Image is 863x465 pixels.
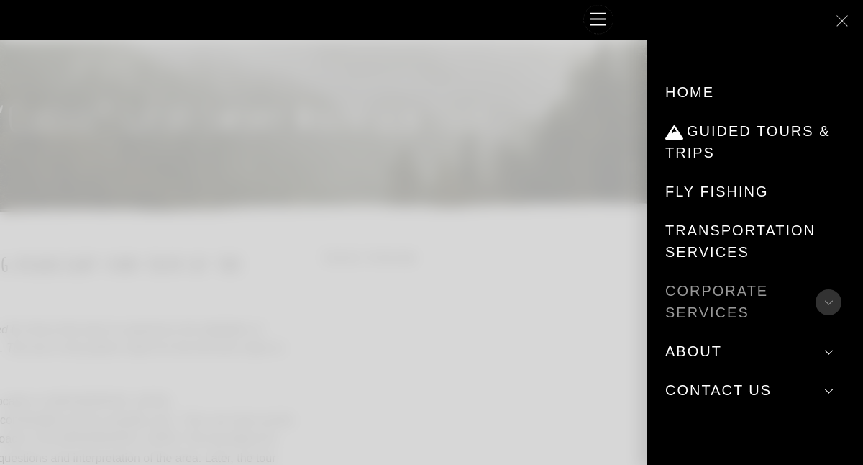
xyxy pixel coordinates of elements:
[665,211,845,271] a: Transportation Services
[665,271,845,332] a: Corporate Services
[665,112,845,172] a: Guided Tours & Trips
[665,332,845,371] a: About
[665,172,845,211] a: Fly Fishing
[665,371,845,410] a: Contact Us
[828,7,856,35] a: Close menu
[665,73,845,112] a: Home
